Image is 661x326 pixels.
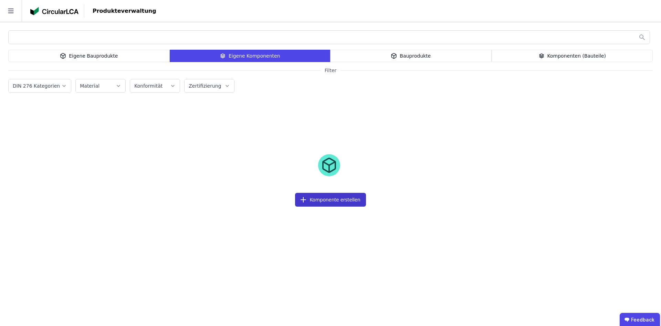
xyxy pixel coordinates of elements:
[170,50,330,62] div: Eigene Komponenten
[76,79,125,92] button: Material
[492,50,653,62] div: Komponenten (Bauteile)
[80,83,101,89] label: Material
[30,7,78,15] img: Concular
[295,193,366,207] button: Komponente erstellen
[8,50,170,62] div: Eigene Bauprodukte
[330,50,492,62] div: Bauprodukte
[189,83,222,89] label: Zertifizierung
[134,83,164,89] label: Konformität
[13,83,61,89] label: DIN 276 Kategorien
[9,79,71,92] button: DIN 276 Kategorien
[130,79,180,92] button: Konformität
[84,7,165,15] div: Produkteverwaltung
[321,67,341,74] span: Filter
[185,79,234,92] button: Zertifizierung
